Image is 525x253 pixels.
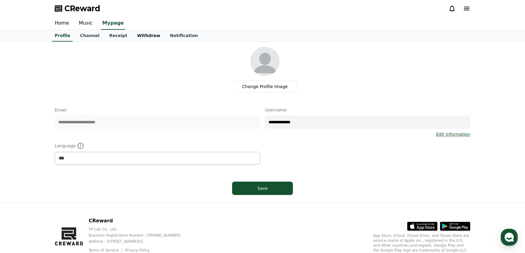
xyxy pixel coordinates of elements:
p: Username [265,107,470,113]
label: Change Profile Image [233,81,297,92]
p: Email [55,107,260,113]
span: Messages [50,202,68,207]
a: Home [2,193,40,208]
button: Save [232,182,293,195]
a: Messages [40,193,78,208]
a: Settings [78,193,117,208]
a: Privacy Policy [125,248,150,252]
span: CReward [64,4,100,13]
a: Channel [75,30,104,42]
a: Receipt [104,30,132,42]
a: Home [50,17,74,30]
span: Settings [90,202,105,207]
a: Music [74,17,98,30]
p: Language [55,142,260,149]
a: Terms of Service [89,248,123,252]
p: App Store, iCloud, iCloud Drive, and iTunes Store are service marks of Apple Inc., registered in ... [373,233,470,253]
p: CReward [89,217,190,224]
a: Mypage [101,17,125,30]
p: Business Registration Number : [PHONE_NUMBER] [89,233,190,238]
img: profile_image [250,47,280,76]
a: Edit Information [436,131,470,137]
a: Notification [165,30,203,42]
p: YP Lab Co., Ltd. [89,227,190,232]
span: Home [15,202,26,207]
a: Withdraw [132,30,165,42]
a: Profile [52,30,73,42]
p: Address : [STREET_ADDRESS] [89,239,190,244]
a: CReward [55,4,100,13]
div: Save [244,185,281,191]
